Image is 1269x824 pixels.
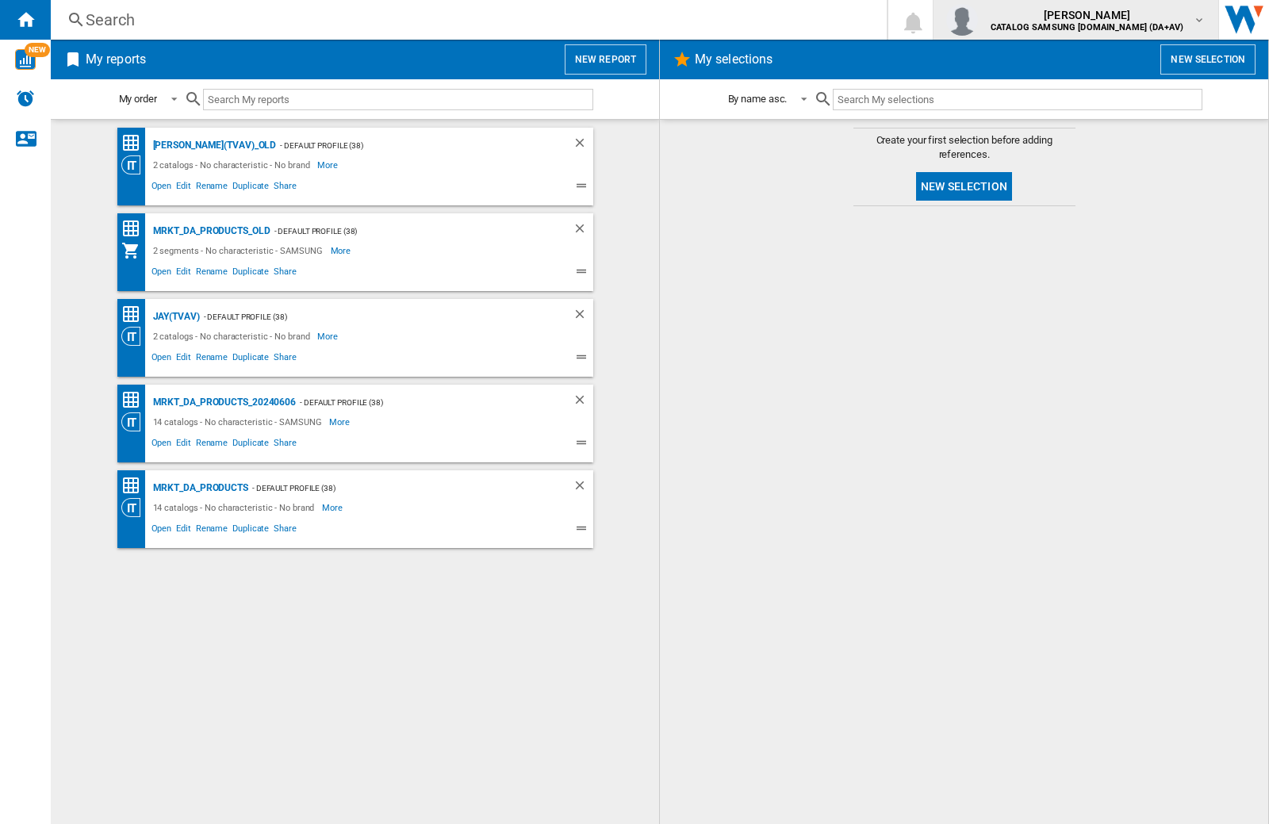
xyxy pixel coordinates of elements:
[317,155,340,174] span: More
[203,89,593,110] input: Search My reports
[728,93,788,105] div: By name asc.
[833,89,1202,110] input: Search My selections
[149,155,318,174] div: 2 catalogs - No characteristic - No brand
[149,498,323,517] div: 14 catalogs - No characteristic - No brand
[121,241,149,260] div: My Assortment
[271,435,299,454] span: Share
[573,307,593,327] div: Delete
[991,7,1183,23] span: [PERSON_NAME]
[230,350,271,369] span: Duplicate
[149,307,200,327] div: JAY(TVAV)
[271,264,299,283] span: Share
[174,435,194,454] span: Edit
[15,49,36,70] img: wise-card.svg
[16,89,35,108] img: alerts-logo.svg
[296,393,540,412] div: - Default profile (38)
[573,136,593,155] div: Delete
[149,435,174,454] span: Open
[149,136,277,155] div: [PERSON_NAME](TVAV)_old
[149,221,270,241] div: MRKT_DA_PRODUCTS_OLD
[149,327,318,346] div: 2 catalogs - No characteristic - No brand
[25,43,50,57] span: NEW
[121,327,149,346] div: Category View
[149,264,174,283] span: Open
[853,133,1075,162] span: Create your first selection before adding references.
[248,478,541,498] div: - Default profile (38)
[230,435,271,454] span: Duplicate
[331,241,354,260] span: More
[174,521,194,540] span: Edit
[82,44,149,75] h2: My reports
[276,136,540,155] div: - Default profile (38)
[270,221,541,241] div: - Default profile (38)
[174,264,194,283] span: Edit
[1160,44,1256,75] button: New selection
[194,435,230,454] span: Rename
[149,521,174,540] span: Open
[573,393,593,412] div: Delete
[271,178,299,197] span: Share
[194,521,230,540] span: Rename
[149,241,331,260] div: 2 segments - No characteristic - SAMSUNG
[174,178,194,197] span: Edit
[916,172,1012,201] button: New selection
[692,44,776,75] h2: My selections
[121,155,149,174] div: Category View
[121,412,149,431] div: Category View
[149,178,174,197] span: Open
[271,521,299,540] span: Share
[174,350,194,369] span: Edit
[271,350,299,369] span: Share
[121,219,149,239] div: Price Matrix
[200,307,541,327] div: - Default profile (38)
[317,327,340,346] span: More
[121,390,149,410] div: Price Matrix
[121,476,149,496] div: Price Matrix
[121,133,149,153] div: Price Matrix
[149,478,248,498] div: MRKT_DA_PRODUCTS
[86,9,845,31] div: Search
[194,178,230,197] span: Rename
[230,178,271,197] span: Duplicate
[149,412,330,431] div: 14 catalogs - No characteristic - SAMSUNG
[149,350,174,369] span: Open
[565,44,646,75] button: New report
[573,221,593,241] div: Delete
[329,412,352,431] span: More
[230,264,271,283] span: Duplicate
[946,4,978,36] img: profile.jpg
[991,22,1183,33] b: CATALOG SAMSUNG [DOMAIN_NAME] (DA+AV)
[119,93,157,105] div: My order
[322,498,345,517] span: More
[194,350,230,369] span: Rename
[149,393,297,412] div: MRKT_DA_PRODUCTS_20240606
[230,521,271,540] span: Duplicate
[194,264,230,283] span: Rename
[573,478,593,498] div: Delete
[121,498,149,517] div: Category View
[121,305,149,324] div: Price Matrix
